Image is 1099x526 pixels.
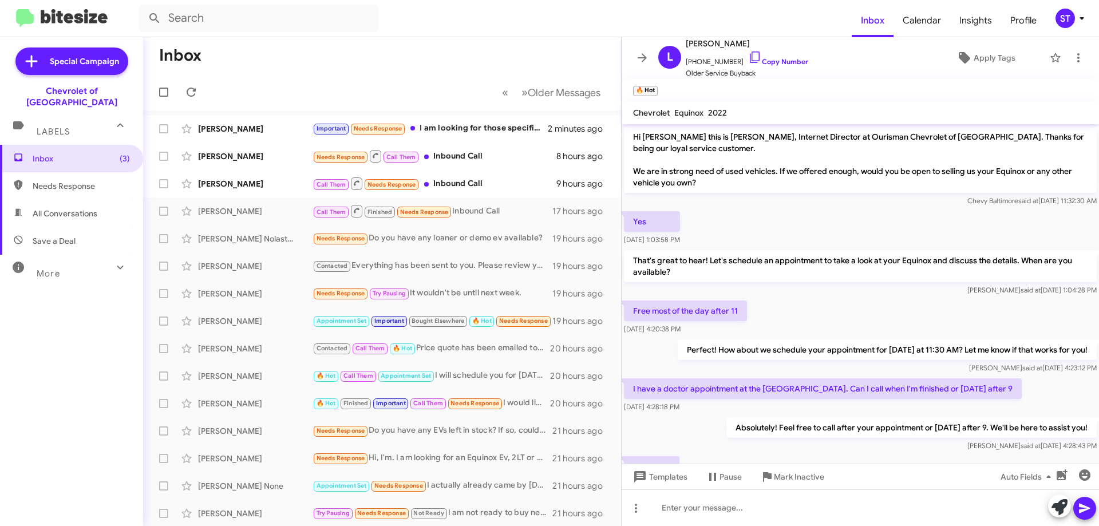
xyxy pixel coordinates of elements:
[373,290,406,297] span: Try Pausing
[413,400,443,407] span: Call Them
[313,122,548,135] div: I am looking for those specific models
[950,4,1001,37] a: Insights
[317,181,346,188] span: Call Them
[622,466,697,487] button: Templates
[198,205,313,217] div: [PERSON_NAME]
[1022,363,1042,372] span: said at
[1001,466,1055,487] span: Auto Fields
[686,37,808,50] span: [PERSON_NAME]
[317,262,348,270] span: Contacted
[354,125,402,132] span: Needs Response
[381,372,431,379] span: Appointment Set
[894,4,950,37] a: Calendar
[499,317,548,325] span: Needs Response
[552,315,612,327] div: 19 hours ago
[313,369,550,382] div: I will schedule you for [DATE] at 3pm. See you soon
[33,235,76,247] span: Save a Deal
[1046,9,1086,28] button: ST
[317,208,346,216] span: Call Them
[386,153,416,161] span: Call Them
[317,482,367,489] span: Appointment Set
[317,290,365,297] span: Needs Response
[552,480,612,492] div: 21 hours ago
[198,288,313,299] div: [PERSON_NAME]
[552,288,612,299] div: 19 hours ago
[991,466,1065,487] button: Auto Fields
[450,400,499,407] span: Needs Response
[50,56,119,67] span: Special Campaign
[472,317,492,325] span: 🔥 Hot
[550,370,612,382] div: 20 hours ago
[198,453,313,464] div: [PERSON_NAME]
[317,345,348,352] span: Contacted
[198,233,313,244] div: [PERSON_NAME] Nolastname122093970
[376,400,406,407] span: Important
[624,235,680,244] span: [DATE] 1:03:58 PM
[550,398,612,409] div: 20 hours ago
[974,48,1015,68] span: Apply Tags
[317,235,365,242] span: Needs Response
[313,342,550,355] div: Price quote has been emailed to you
[313,452,552,465] div: Hi, I'm. I am looking for an Equinox Ev, 2LT or 3LT - 24 mth, 15k miles yearly, one pay or instal...
[374,482,423,489] span: Needs Response
[198,260,313,272] div: [PERSON_NAME]
[528,86,600,99] span: Older Messages
[313,176,556,191] div: Inbound Call
[413,509,444,517] span: Not Ready
[317,427,365,434] span: Needs Response
[633,108,670,118] span: Chevrolet
[198,398,313,409] div: [PERSON_NAME]
[552,508,612,519] div: 21 hours ago
[37,126,70,137] span: Labels
[198,480,313,492] div: [PERSON_NAME] None
[198,315,313,327] div: [PERSON_NAME]
[686,68,808,79] span: Older Service Buyback
[317,372,336,379] span: 🔥 Hot
[374,317,404,325] span: Important
[667,48,673,66] span: L
[515,81,607,104] button: Next
[552,233,612,244] div: 19 hours ago
[852,4,894,37] a: Inbox
[751,466,833,487] button: Mark Inactive
[313,507,552,520] div: I am not ready to buy new car yet! Thank you!
[198,123,313,135] div: [PERSON_NAME]
[927,48,1044,68] button: Apply Tags
[357,509,406,517] span: Needs Response
[198,508,313,519] div: [PERSON_NAME]
[495,81,515,104] button: Previous
[496,81,607,104] nav: Page navigation example
[624,402,679,411] span: [DATE] 4:28:18 PM
[967,286,1097,294] span: [PERSON_NAME] [DATE] 1:04:28 PM
[313,424,552,437] div: Do you have any EVs left in stock? If so, could you send me details for them?
[550,343,612,354] div: 20 hours ago
[355,345,385,352] span: Call Them
[552,425,612,437] div: 21 hours ago
[678,339,1097,360] p: Perfect! How about we schedule your appointment for [DATE] at 11:30 AM? Let me know if that works...
[624,300,747,321] p: Free most of the day after 11
[313,397,550,410] div: I would like to order a 2026 ZR1 corvette
[674,108,703,118] span: Equinox
[15,48,128,75] a: Special Campaign
[1021,441,1041,450] span: said at
[556,178,612,189] div: 9 hours ago
[624,325,681,333] span: [DATE] 4:20:38 PM
[37,268,60,279] span: More
[624,211,680,232] p: Yes
[552,260,612,272] div: 19 hours ago
[969,363,1097,372] span: [PERSON_NAME] [DATE] 4:23:12 PM
[552,453,612,464] div: 21 hours ago
[521,85,528,100] span: »
[624,126,1097,193] p: Hi [PERSON_NAME] this is [PERSON_NAME], Internet Director at Ourisman Chevrolet of [GEOGRAPHIC_DA...
[198,343,313,354] div: [PERSON_NAME]
[317,400,336,407] span: 🔥 Hot
[317,509,350,517] span: Try Pausing
[313,149,556,163] div: Inbound Call
[313,204,552,218] div: Inbound Call
[33,208,97,219] span: All Conversations
[313,259,552,272] div: Everything has been sent to you. Please review your email and text
[1001,4,1046,37] a: Profile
